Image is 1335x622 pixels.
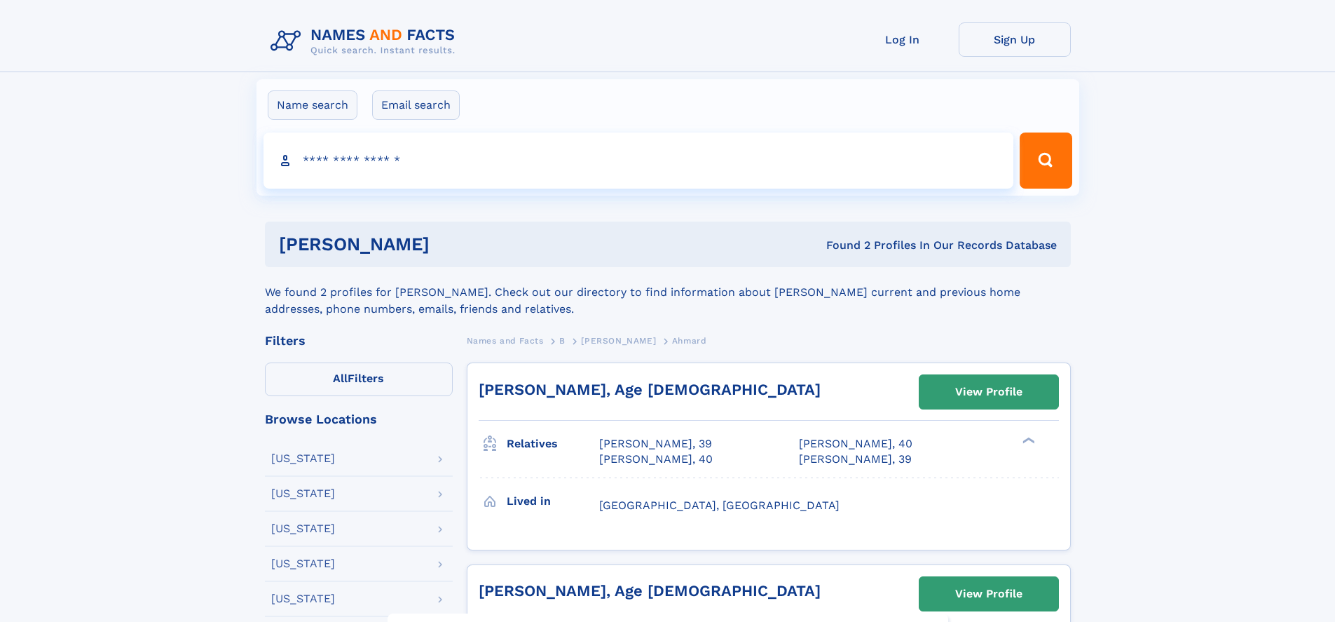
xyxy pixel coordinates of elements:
a: View Profile [919,577,1058,611]
a: Sign Up [959,22,1071,57]
div: ❯ [1019,436,1036,445]
a: [PERSON_NAME], 40 [599,452,713,467]
a: [PERSON_NAME] [581,332,656,349]
a: B [559,332,566,349]
a: [PERSON_NAME], Age [DEMOGRAPHIC_DATA] [479,582,821,600]
a: Names and Facts [467,332,544,349]
a: [PERSON_NAME], 40 [799,436,912,452]
h1: [PERSON_NAME] [279,236,628,253]
div: Filters [265,334,453,347]
div: [US_STATE] [271,523,335,534]
img: Logo Names and Facts [265,22,467,60]
label: Email search [372,90,460,120]
div: We found 2 profiles for [PERSON_NAME]. Check out our directory to find information about [PERSON_... [265,267,1071,318]
span: All [333,372,348,385]
span: Ahmard [672,336,707,346]
span: B [559,336,566,346]
a: Log In [847,22,959,57]
span: [GEOGRAPHIC_DATA], [GEOGRAPHIC_DATA] [599,499,840,512]
a: [PERSON_NAME], 39 [799,452,912,467]
a: View Profile [919,375,1058,409]
h3: Relatives [507,432,599,456]
label: Name search [268,90,357,120]
div: Found 2 Profiles In Our Records Database [628,238,1057,253]
label: Filters [265,363,453,396]
div: View Profile [955,578,1022,610]
span: [PERSON_NAME] [581,336,656,346]
div: [US_STATE] [271,593,335,604]
div: Browse Locations [265,413,453,426]
a: [PERSON_NAME], Age [DEMOGRAPHIC_DATA] [479,381,821,398]
h3: Lived in [507,489,599,513]
div: [US_STATE] [271,488,335,499]
input: search input [263,133,1014,189]
a: [PERSON_NAME], 39 [599,436,712,452]
div: View Profile [955,376,1022,408]
div: [US_STATE] [271,558,335,569]
div: [US_STATE] [271,453,335,464]
button: Search Button [1020,133,1072,189]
